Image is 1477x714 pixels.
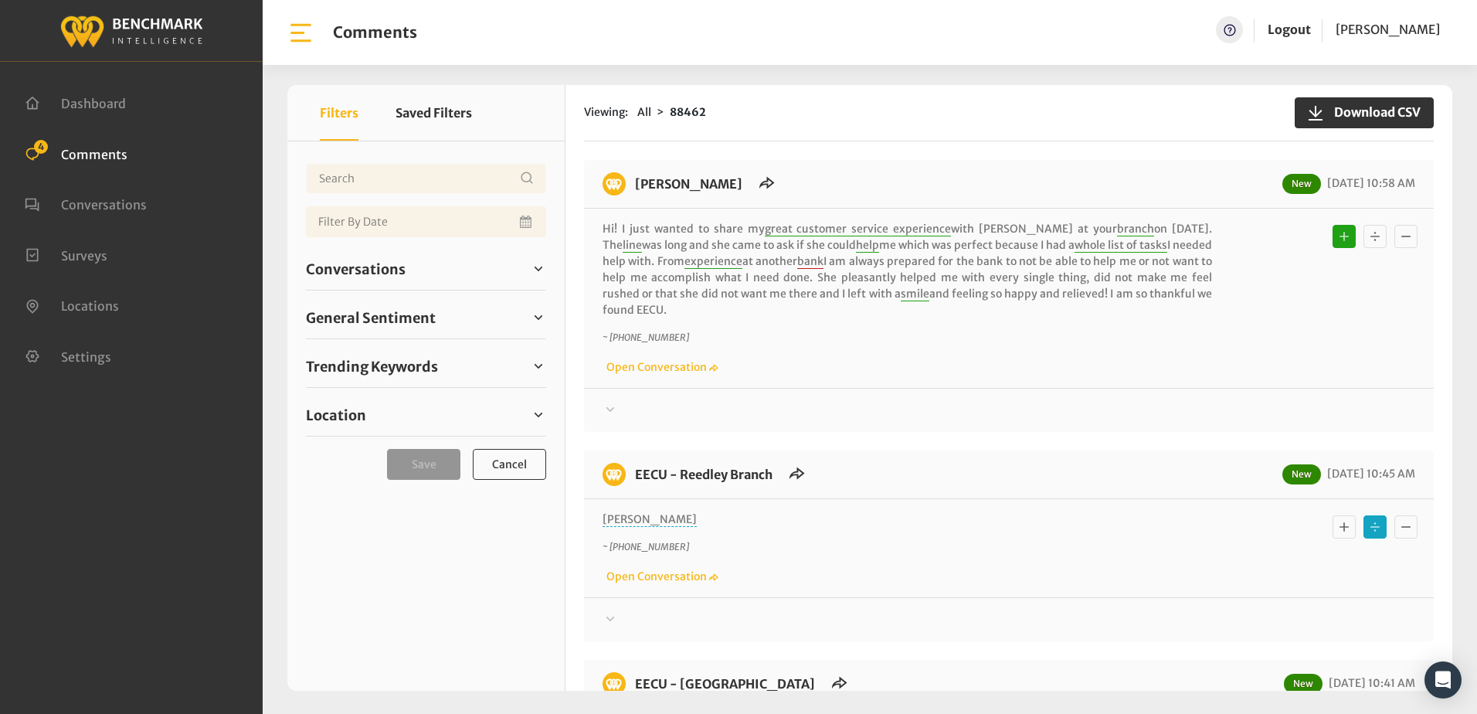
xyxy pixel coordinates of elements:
a: Logout [1268,22,1311,37]
strong: 88462 [670,105,706,119]
i: ~ [PHONE_NUMBER] [603,331,689,343]
a: Locations [25,297,119,312]
a: Open Conversation [603,569,718,583]
a: [PERSON_NAME] [635,176,742,192]
a: EECU - [GEOGRAPHIC_DATA] [635,676,815,692]
span: Viewing: [584,104,628,121]
a: Trending Keywords [306,355,546,378]
span: Locations [61,298,119,314]
div: Basic example [1329,512,1421,542]
span: [DATE] 10:41 AM [1325,676,1415,690]
span: New [1282,464,1321,484]
p: Hi! I just wanted to share my with [PERSON_NAME] at your on [DATE]. The was long and she came to ... [603,221,1212,318]
h6: EECU - Reedley Branch [626,463,782,486]
span: bank [797,254,823,269]
input: Username [306,163,546,194]
span: great customer service experience [765,222,952,236]
a: Comments 4 [25,145,127,161]
img: benchmark [59,12,203,49]
span: New [1284,674,1323,694]
span: smile [901,287,929,301]
span: Conversations [306,259,406,280]
span: Location [306,405,366,426]
span: Trending Keywords [306,356,438,377]
span: Surveys [61,247,107,263]
span: [DATE] 10:58 AM [1323,176,1415,190]
img: benchmark [603,672,626,695]
span: Settings [61,348,111,364]
h6: EECU - Perrin [626,172,752,195]
span: help [856,238,879,253]
a: Dashboard [25,94,126,110]
a: Surveys [25,246,107,262]
span: New [1282,174,1321,194]
a: Conversations [25,195,147,211]
span: [DATE] 10:45 AM [1323,467,1415,481]
a: Location [306,403,546,427]
span: experience [684,254,742,269]
span: whole list of tasks [1075,238,1167,253]
h1: Comments [333,23,417,42]
h6: EECU - Clinton Way [626,672,824,695]
span: line [623,238,642,253]
span: Download CSV [1325,103,1421,121]
a: EECU - Reedley Branch [635,467,772,482]
span: [PERSON_NAME] [1336,22,1440,37]
a: General Sentiment [306,306,546,329]
button: Saved Filters [396,85,472,141]
button: Filters [320,85,358,141]
img: benchmark [603,172,626,195]
img: bar [287,19,314,46]
a: Open Conversation [603,360,718,374]
a: Logout [1268,16,1311,43]
a: Settings [25,348,111,363]
span: All [637,105,651,119]
div: Basic example [1329,221,1421,252]
input: Date range input field [306,206,546,237]
button: Cancel [473,449,546,480]
span: branch [1117,222,1154,236]
img: benchmark [603,463,626,486]
i: ~ [PHONE_NUMBER] [603,541,689,552]
a: Conversations [306,257,546,280]
a: [PERSON_NAME] [1336,16,1440,43]
span: Dashboard [61,96,126,111]
div: Open Intercom Messenger [1424,661,1462,699]
span: 4 [34,140,48,154]
button: Download CSV [1295,97,1434,128]
span: [PERSON_NAME] [603,512,697,527]
span: General Sentiment [306,308,436,328]
span: Comments [61,146,127,161]
span: Conversations [61,197,147,212]
button: Open Calendar [517,206,537,237]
